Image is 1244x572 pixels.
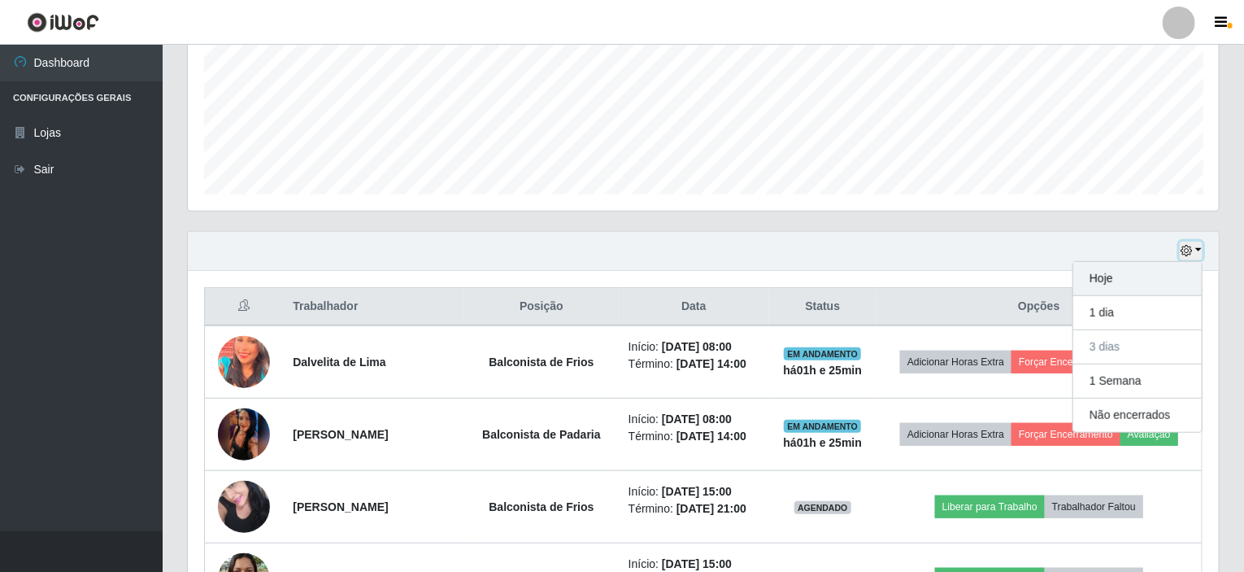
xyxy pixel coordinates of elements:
[1045,496,1143,518] button: Trabalhador Faltou
[662,340,732,353] time: [DATE] 08:00
[629,500,759,517] li: Término:
[1073,365,1202,399] button: 1 Semana
[676,502,746,515] time: [DATE] 21:00
[1073,399,1202,432] button: Não encerrados
[489,356,594,369] strong: Balconista de Frios
[1011,423,1120,446] button: Forçar Encerramento
[662,557,732,570] time: [DATE] 15:00
[27,12,99,33] img: CoreUI Logo
[293,428,388,441] strong: [PERSON_NAME]
[662,485,732,498] time: [DATE] 15:00
[218,472,270,541] img: 1746197830896.jpeg
[662,413,732,426] time: [DATE] 08:00
[1011,351,1120,373] button: Forçar Encerramento
[935,496,1045,518] button: Liberar para Trabalho
[769,288,876,326] th: Status
[900,423,1011,446] button: Adicionar Horas Extra
[676,430,746,443] time: [DATE] 14:00
[629,428,759,445] li: Término:
[629,483,759,500] li: Início:
[218,330,270,395] img: 1737380446877.jpeg
[676,357,746,370] time: [DATE] 14:00
[794,501,851,514] span: AGENDADO
[629,356,759,373] li: Término:
[629,411,759,428] li: Início:
[784,364,863,377] strong: há 01 h e 25 min
[900,351,1011,373] button: Adicionar Horas Extra
[784,436,863,449] strong: há 01 h e 25 min
[464,288,619,326] th: Posição
[218,377,270,492] img: 1745291755814.jpeg
[293,500,388,513] strong: [PERSON_NAME]
[489,500,594,513] strong: Balconista de Frios
[784,347,861,360] span: EM ANDAMENTO
[1120,423,1178,446] button: Avaliação
[784,420,861,433] span: EM ANDAMENTO
[629,338,759,356] li: Início:
[482,428,601,441] strong: Balconista de Padaria
[283,288,464,326] th: Trabalhador
[1073,262,1202,296] button: Hoje
[1073,330,1202,365] button: 3 dias
[619,288,769,326] th: Data
[293,356,385,369] strong: Dalvelita de Lima
[876,288,1203,326] th: Opções
[1073,296,1202,330] button: 1 dia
